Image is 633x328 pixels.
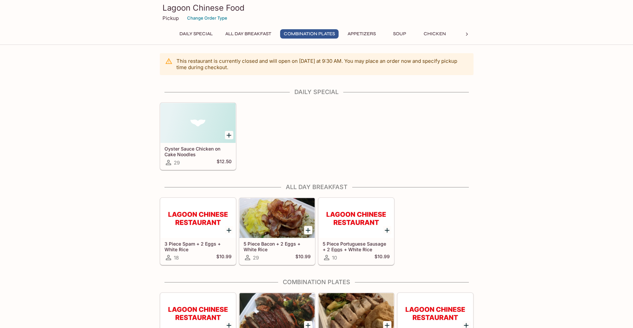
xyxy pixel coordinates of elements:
h5: 3 Piece Spam + 2 Eggs + White Rice [164,241,232,252]
h5: $10.99 [295,254,311,262]
span: 29 [174,160,180,166]
button: Appetizers [344,29,379,39]
span: 18 [174,255,179,261]
h5: $10.99 [374,254,390,262]
button: Combination Plates [280,29,339,39]
h5: 5 Piece Portuguese Sausage + 2 Eggs + White Rice [323,241,390,252]
button: Soup [385,29,415,39]
button: Add 5 Piece Bacon + 2 Eggs + White Rice [304,226,312,234]
h4: All Day Breakfast [160,183,474,191]
a: 5 Piece Bacon + 2 Eggs + White Rice29$10.99 [239,198,315,265]
button: Add Oyster Sauce Chicken on Cake Noodles [225,131,233,139]
a: Oyster Sauce Chicken on Cake Noodles29$12.50 [160,103,236,170]
button: Beef [455,29,485,39]
a: 3 Piece Spam + 2 Eggs + White Rice18$10.99 [160,198,236,265]
span: 10 [332,255,337,261]
button: Chicken [420,29,450,39]
p: This restaurant is currently closed and will open on [DATE] at 9:30 AM . You may place an order n... [176,58,468,70]
button: All Day Breakfast [222,29,275,39]
button: Add 5 Piece Portuguese Sausage + 2 Eggs + White Rice [383,226,391,234]
span: 29 [253,255,259,261]
div: Oyster Sauce Chicken on Cake Noodles [160,103,236,143]
div: 5 Piece Bacon + 2 Eggs + White Rice [240,198,315,238]
h3: Lagoon Chinese Food [162,3,471,13]
div: 3 Piece Spam + 2 Eggs + White Rice [160,198,236,238]
button: Add 3 Piece Spam + 2 Eggs + White Rice [225,226,233,234]
h5: Oyster Sauce Chicken on Cake Noodles [164,146,232,157]
h5: $12.50 [217,159,232,166]
h5: 5 Piece Bacon + 2 Eggs + White Rice [244,241,311,252]
div: 5 Piece Portuguese Sausage + 2 Eggs + White Rice [319,198,394,238]
button: Change Order Type [184,13,230,23]
h4: Combination Plates [160,278,474,286]
h5: $10.99 [216,254,232,262]
h4: Daily Special [160,88,474,96]
button: Daily Special [176,29,216,39]
p: Pickup [162,15,179,21]
a: 5 Piece Portuguese Sausage + 2 Eggs + White Rice10$10.99 [318,198,394,265]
